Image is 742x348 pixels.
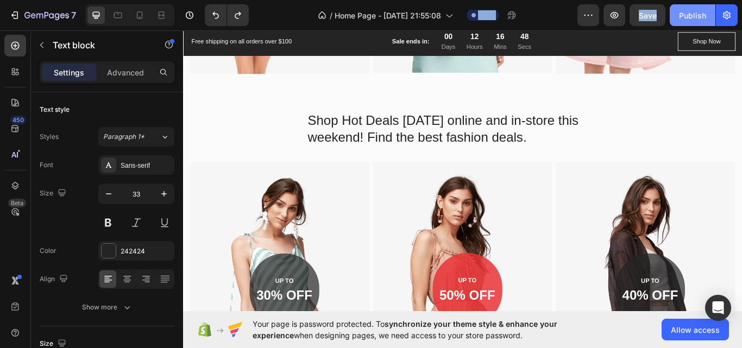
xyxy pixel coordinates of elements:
button: Show more [40,298,174,317]
span: / [330,10,332,21]
p: 7 [71,9,76,22]
p: 40% OFF [505,302,584,322]
span: Allow access [671,324,720,336]
div: Undo/Redo [205,4,249,26]
span: Save [639,11,657,20]
button: Save [630,4,665,26]
a: Shop Now [576,5,644,27]
div: Sans-serif [121,161,172,170]
div: Styles [40,132,59,142]
span: Paragraph 1* [103,132,144,142]
div: Align [40,272,70,287]
div: Show more [82,302,133,313]
span: Draft [478,10,494,20]
button: Allow access [662,319,729,340]
p: Settings [54,67,84,78]
div: Color [40,246,56,256]
div: Text style [40,105,70,115]
p: 50% OFF [292,302,371,322]
div: Open Intercom Messenger [705,295,731,321]
div: Beta [8,199,26,207]
button: Publish [670,4,715,26]
span: Your page is password protected. To when designing pages, we need access to your store password. [253,318,600,341]
p: Text block [53,39,145,52]
div: Publish [679,10,706,21]
div: Shop Now [594,11,626,22]
p: 30% OFF [78,302,158,322]
div: 450 [10,116,26,124]
button: Paragraph 1* [98,127,174,147]
p: UP TO [78,290,158,301]
p: UP TO [505,290,584,301]
span: Home Page - [DATE] 21:55:08 [335,10,441,21]
p: Advanced [107,67,144,78]
span: synchronize your theme style & enhance your experience [253,319,557,340]
iframe: Design area [183,28,742,314]
div: Size [40,186,68,201]
div: 242424 [121,246,172,256]
button: 7 [4,4,81,26]
div: Font [40,160,53,170]
p: UP TO [292,289,371,300]
p: Shop Hot Deals [DATE] online and in-store this weekend! Find the best fashion deals. [145,99,507,138]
